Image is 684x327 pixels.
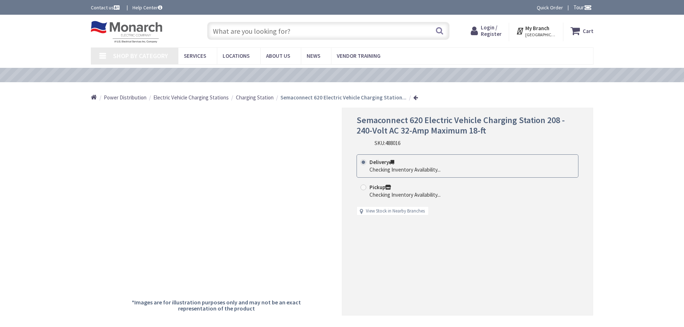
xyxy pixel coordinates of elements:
span: Vendor Training [337,52,381,59]
a: Login / Register [471,24,502,37]
h5: *Images are for illustration purposes only and may not be an exact representation of the product [131,299,302,312]
strong: Cart [583,24,594,37]
a: Help Center [132,4,162,11]
a: View Stock in Nearby Branches [366,208,425,215]
span: About Us [266,52,290,59]
span: Locations [223,52,250,59]
span: 488016 [385,140,400,146]
a: Contact us [91,4,121,11]
a: Electric Vehicle Charging Stations [153,94,229,101]
a: Quick Order [537,4,563,11]
div: SKU: [374,139,400,147]
a: Charging Station [236,94,274,101]
img: Monarch Electric Company [91,21,163,43]
input: What are you looking for? [207,22,450,40]
strong: Semaconnect 620 Electric Vehicle Charging Station... [280,94,406,101]
span: Tour [573,4,592,11]
a: VIEW OUR VIDEO TRAINING LIBRARY [279,71,405,79]
div: Checking Inventory Availability... [369,191,441,198]
strong: My Branch [525,25,549,32]
strong: Pickup [369,184,391,191]
span: Semaconnect 620 Electric Vehicle Charging Station 208 - 240-Volt AC 32-Amp Maximum 18-ft [357,115,565,136]
span: Services [184,52,206,59]
div: My Branch [GEOGRAPHIC_DATA], [GEOGRAPHIC_DATA] [516,24,556,37]
a: Power Distribution [104,94,146,101]
span: [GEOGRAPHIC_DATA], [GEOGRAPHIC_DATA] [525,32,556,38]
a: Cart [571,24,594,37]
span: Login / Register [481,24,502,37]
span: News [307,52,320,59]
div: Checking Inventory Availability... [369,166,441,173]
strong: Delivery [369,159,394,165]
span: Shop By Category [113,52,168,60]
